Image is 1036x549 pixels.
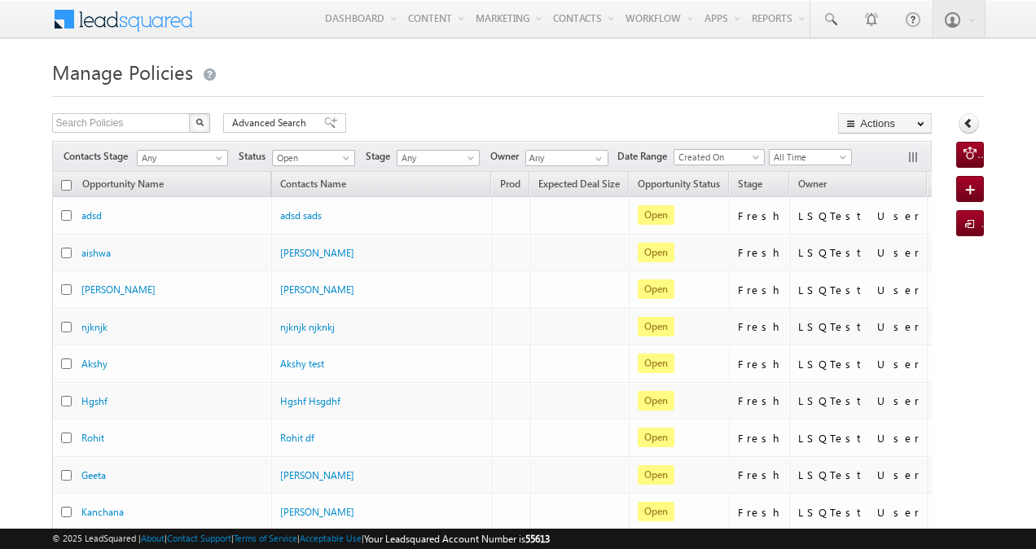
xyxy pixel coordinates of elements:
span: Open [638,354,674,373]
span: Opportunity Name [82,178,164,190]
span: Open [638,465,674,485]
span: Contacts Name [272,175,354,196]
span: Open [273,151,350,165]
span: Open [638,391,674,411]
a: Any [397,150,480,166]
a: Rohit df [280,432,314,444]
span: Stage [366,149,397,164]
span: Owner [490,149,525,164]
a: aishwa [81,247,111,259]
a: adsd sads [280,209,322,222]
a: Opportunity Name [74,175,172,196]
a: [PERSON_NAME] [280,283,354,296]
div: LSQTest User [798,431,920,446]
a: Stage [730,175,770,196]
span: Open [638,205,674,225]
a: njknjk njknkj [280,321,335,333]
span: Open [638,428,674,447]
div: Fresh [738,283,782,297]
span: Status [239,149,272,164]
a: About [141,533,165,543]
input: Type to Search [525,150,608,166]
div: LSQTest User [798,468,920,482]
a: Hgshf [81,395,108,407]
div: LSQTest User [798,209,920,223]
div: Fresh [738,209,782,223]
a: Terms of Service [234,533,297,543]
span: Your Leadsquared Account Number is [364,533,550,545]
span: Stage [738,178,762,190]
a: Akshy test [280,358,324,370]
a: Akshy [81,358,108,370]
a: Kanchana [81,506,124,518]
span: Open [638,279,674,299]
a: Open [272,150,355,166]
span: Owner [798,178,827,190]
a: [PERSON_NAME] [280,247,354,259]
a: [PERSON_NAME] [280,506,354,518]
a: njknjk [81,321,108,333]
span: Any [138,151,222,165]
a: Opportunity Status [630,175,728,196]
a: Rohit [81,432,104,444]
a: Expected Deal Size [530,175,628,196]
div: LSQTest User [798,357,920,371]
a: [PERSON_NAME] [81,283,156,296]
a: Acceptable Use [300,533,362,543]
a: Geeta [81,469,106,481]
span: Advanced Search [232,116,311,130]
a: adsd [81,209,102,222]
span: All Time [770,150,847,165]
div: LSQTest User [798,393,920,408]
span: Expected Deal Size [538,178,620,190]
a: [PERSON_NAME] [280,469,354,481]
div: LSQTest User [798,319,920,334]
span: Open [638,502,674,521]
a: Hgshf Hsgdhf [280,395,340,407]
span: Manage Policies [52,59,193,85]
div: Fresh [738,357,782,371]
span: 55613 [525,533,550,545]
span: Actions [928,174,977,195]
div: Fresh [738,431,782,446]
a: Created On [674,149,765,165]
span: Prod [500,178,520,190]
a: Any [137,150,228,166]
span: Open [638,243,674,262]
div: Fresh [738,505,782,520]
div: Fresh [738,393,782,408]
a: All Time [769,149,852,165]
img: Search [195,118,204,126]
div: LSQTest User [798,245,920,260]
div: Fresh [738,319,782,334]
div: Fresh [738,468,782,482]
span: Date Range [617,149,674,164]
div: Fresh [738,245,782,260]
a: Show All Items [586,151,607,167]
span: Created On [674,150,759,165]
span: © 2025 LeadSquared | | | | | [52,531,550,547]
span: Any [397,151,475,165]
button: Actions [838,113,932,134]
span: Open [638,317,674,336]
input: Check all records [61,180,72,191]
span: Contacts Stage [64,149,134,164]
div: LSQTest User [798,283,920,297]
div: LSQTest User [798,505,920,520]
a: Contact Support [167,533,231,543]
